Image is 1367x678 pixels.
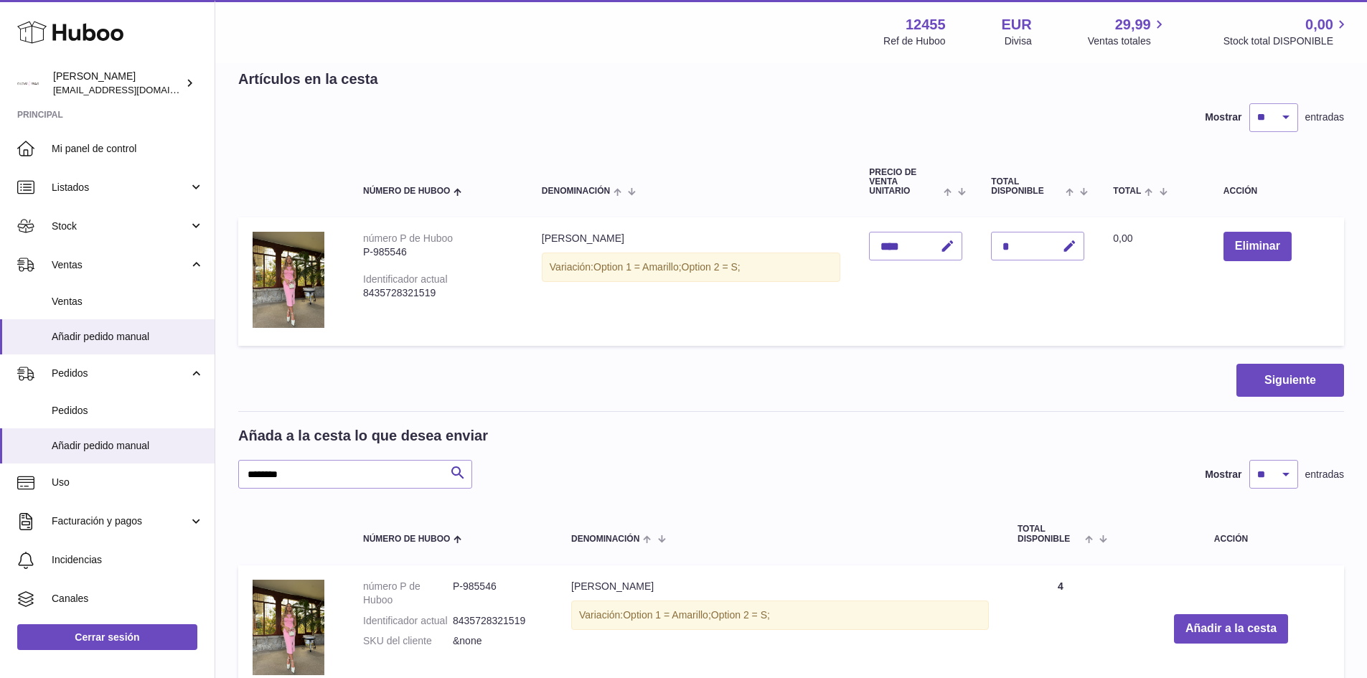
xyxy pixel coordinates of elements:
[52,258,189,272] span: Ventas
[453,634,542,648] dd: &none
[52,330,204,344] span: Añadir pedido manual
[453,580,542,607] dd: P-985546
[52,439,204,453] span: Añadir pedido manual
[1113,232,1132,244] span: 0,00
[52,295,204,309] span: Ventas
[571,535,639,544] span: Denominación
[1088,15,1168,48] a: 29,99 Ventas totales
[53,84,211,95] span: [EMAIL_ADDRESS][DOMAIN_NAME]
[883,34,945,48] div: Ref de Huboo
[906,15,946,34] strong: 12455
[542,253,841,282] div: Variación:
[363,245,513,259] div: P-985546
[253,580,324,675] img: Eleonora Dress
[363,187,450,196] span: Número de Huboo
[363,232,453,244] div: número P de Huboo
[1236,364,1344,397] button: Siguiente
[52,181,189,194] span: Listados
[17,72,39,94] img: pedidos@glowrias.com
[1118,510,1344,557] th: Acción
[1223,34,1350,48] span: Stock total DISPONIBLE
[1305,15,1333,34] span: 0,00
[363,286,513,300] div: 8435728321519
[453,614,542,628] dd: 8435728321519
[1305,468,1344,481] span: entradas
[52,367,189,380] span: Pedidos
[253,232,324,327] img: Eleonora Dress
[571,601,989,630] div: Variación:
[238,426,488,446] h2: Añada a la cesta lo que desea enviar
[363,535,450,544] span: Número de Huboo
[238,70,378,89] h2: Artículos en la cesta
[53,70,182,97] div: [PERSON_NAME]
[1088,34,1168,48] span: Ventas totales
[17,624,197,650] a: Cerrar sesión
[52,553,204,567] span: Incidencias
[1005,34,1032,48] div: Divisa
[363,634,453,648] dt: SKU del cliente
[52,476,204,489] span: Uso
[1174,614,1288,644] button: Añadir a la cesta
[593,261,682,273] span: Option 1 = Amarillo;
[52,404,204,418] span: Pedidos
[1205,468,1241,481] label: Mostrar
[542,187,610,196] span: Denominación
[623,609,711,621] span: Option 1 = Amarillo;
[1223,15,1350,48] a: 0,00 Stock total DISPONIBLE
[991,177,1062,196] span: Total DISPONIBLE
[52,220,189,233] span: Stock
[1305,110,1344,124] span: entradas
[682,261,741,273] span: Option 2 = S;
[52,142,204,156] span: Mi panel de control
[363,273,448,285] div: Identificador actual
[363,614,453,628] dt: Identificador actual
[1205,110,1241,124] label: Mostrar
[527,217,855,345] td: [PERSON_NAME]
[869,168,940,197] span: Precio de venta unitario
[1115,15,1151,34] span: 29,99
[52,592,204,606] span: Canales
[1018,524,1081,543] span: Total DISPONIBLE
[1002,15,1032,34] strong: EUR
[711,609,770,621] span: Option 2 = S;
[52,514,189,528] span: Facturación y pagos
[1223,232,1292,261] button: Eliminar
[363,580,453,607] dt: número P de Huboo
[1113,187,1141,196] span: Total
[1223,187,1330,196] div: Acción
